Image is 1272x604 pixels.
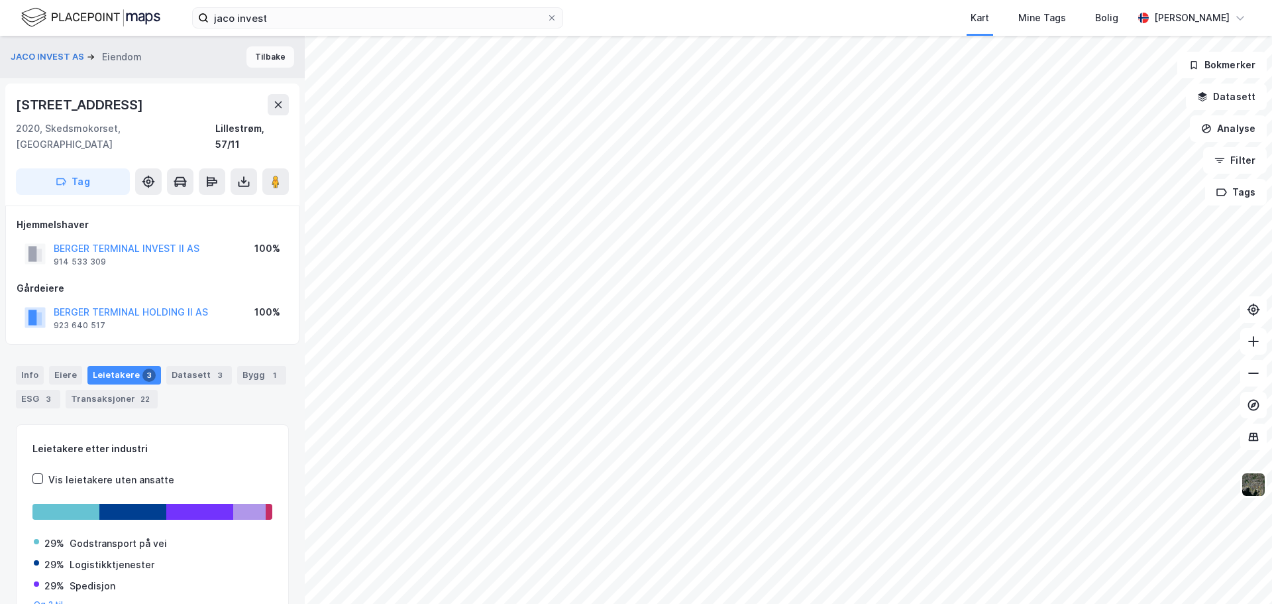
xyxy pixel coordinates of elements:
[44,578,64,594] div: 29%
[42,393,55,406] div: 3
[215,121,289,152] div: Lillestrøm, 57/11
[268,369,281,382] div: 1
[138,393,152,406] div: 22
[237,366,286,385] div: Bygg
[70,557,154,573] div: Logistikktjenester
[1018,10,1066,26] div: Mine Tags
[87,366,161,385] div: Leietakere
[142,369,156,382] div: 3
[44,536,64,552] div: 29%
[49,366,82,385] div: Eiere
[70,536,167,552] div: Godstransport på vei
[17,217,288,233] div: Hjemmelshaver
[16,94,146,115] div: [STREET_ADDRESS]
[213,369,227,382] div: 3
[1206,540,1272,604] div: Kontrollprogram for chat
[32,441,272,457] div: Leietakere etter industri
[16,121,215,152] div: 2020, Skedsmokorset, [GEOGRAPHIC_DATA]
[1241,472,1266,497] img: 9k=
[1095,10,1118,26] div: Bolig
[16,168,130,195] button: Tag
[16,366,44,385] div: Info
[54,320,105,331] div: 923 640 517
[44,557,64,573] div: 29%
[254,304,280,320] div: 100%
[1177,52,1267,78] button: Bokmerker
[48,472,174,488] div: Vis leietakere uten ansatte
[16,390,60,408] div: ESG
[54,257,106,267] div: 914 533 309
[1203,147,1267,174] button: Filter
[1206,540,1272,604] iframe: Chat Widget
[17,280,288,296] div: Gårdeiere
[254,241,280,257] div: 100%
[66,390,158,408] div: Transaksjoner
[1186,84,1267,110] button: Datasett
[1190,115,1267,142] button: Analyse
[971,10,989,26] div: Kart
[102,49,142,65] div: Eiendom
[246,46,294,68] button: Tilbake
[70,578,115,594] div: Spedisjon
[166,366,232,385] div: Datasett
[1154,10,1230,26] div: [PERSON_NAME]
[209,8,547,28] input: Søk på adresse, matrikkel, gårdeiere, leietakere eller personer
[21,6,160,29] img: logo.f888ab2527a4732fd821a326f86c7f29.svg
[1205,179,1267,206] button: Tags
[11,50,87,64] button: JACO INVEST AS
